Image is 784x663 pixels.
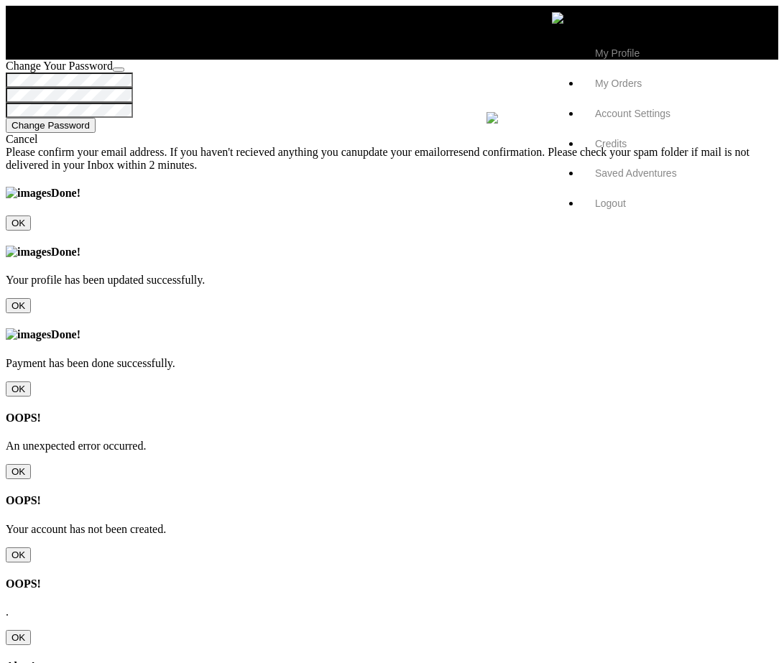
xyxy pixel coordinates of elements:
a: Credits [595,138,753,149]
input: Close [6,215,31,231]
img: search-bar-icon.svg [486,112,498,124]
h4: Done! [6,328,778,341]
button: Close [113,68,124,72]
button: Change Password [6,118,96,133]
p: Payment has been done successfully. [6,357,778,370]
p: An unexpected error occurred. [6,440,778,453]
a: experts [151,98,197,152]
span: update your email [357,146,441,158]
a: stories [410,98,454,152]
img: images [6,246,51,259]
p: experts [151,119,197,131]
img: signin-icon-3x.png [552,12,563,24]
span: Saved Adventures [595,167,677,179]
div: Please confirm your email address. If you haven't recieved anything you can or . Please check you... [6,146,778,172]
span: resend confirmation [450,146,542,158]
span: Logout [595,198,626,209]
p: Your profile has been updated successfully. [6,274,778,287]
span: Account Settings [595,108,670,119]
span: My Orders [595,78,642,89]
a: gear [346,98,375,152]
div: Change Your Password [6,60,778,73]
h4: OOPS! [6,578,778,590]
input: Close [6,464,31,479]
input: Close [6,547,31,562]
p: Your account has not been created. [6,523,778,536]
input: Close [6,381,31,397]
h4: Done! [6,187,778,200]
img: images [6,187,51,200]
h4: Done! [6,246,778,259]
h4: OOPS! [6,494,778,507]
input: Close [6,630,31,645]
p: destinations [233,119,310,131]
div: Cancel [6,133,778,146]
span: My Profile [595,47,640,59]
img: images [6,328,51,341]
input: Close [6,298,31,313]
h4: OOPS! [6,412,778,425]
p: . [6,606,778,618]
